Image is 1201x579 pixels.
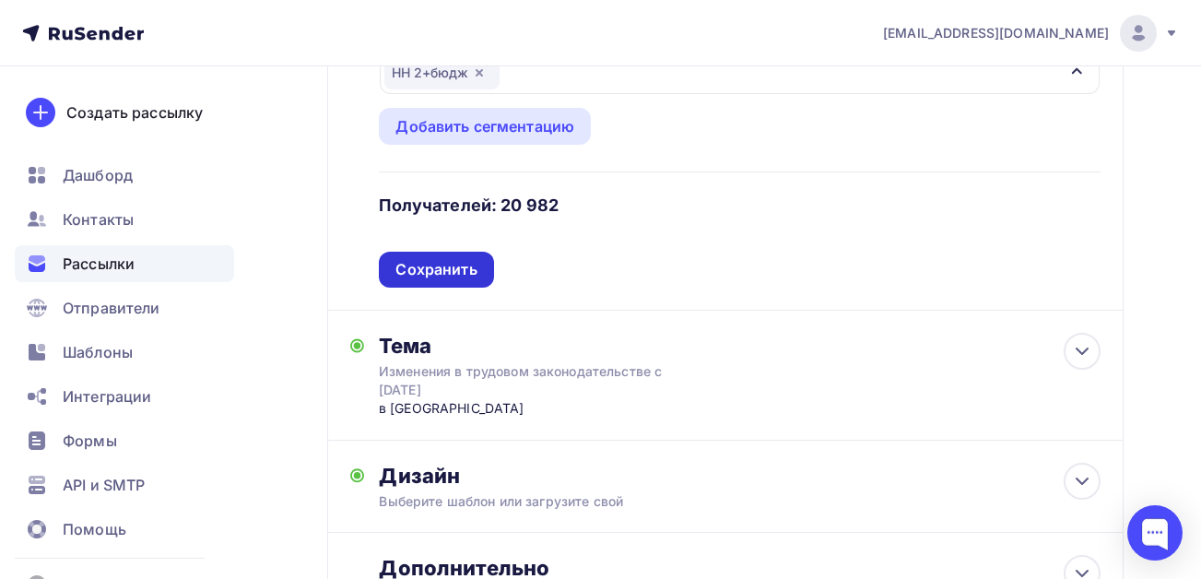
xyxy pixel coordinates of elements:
[15,334,234,371] a: Шаблоны
[379,51,1101,95] button: НН 2+бюдж
[379,195,559,217] h4: Получателей: 20 982
[379,463,1101,489] div: Дизайн
[63,297,160,319] span: Отправители
[63,518,126,540] span: Помощь
[883,24,1109,42] span: [EMAIL_ADDRESS][DOMAIN_NAME]
[63,385,151,408] span: Интеграции
[15,422,234,459] a: Формы
[379,333,743,359] div: Тема
[63,253,135,275] span: Рассылки
[379,492,1028,511] div: Выберите шаблон или загрузите свой
[66,101,203,124] div: Создать рассылку
[384,56,500,89] div: НН 2+бюдж
[883,15,1179,52] a: [EMAIL_ADDRESS][DOMAIN_NAME]
[395,115,574,137] div: Добавить сегментацию
[63,430,117,452] span: Формы
[15,201,234,238] a: Контакты
[63,474,145,496] span: API и SMTP
[379,399,743,418] div: в [GEOGRAPHIC_DATA]
[15,157,234,194] a: Дашборд
[63,208,134,230] span: Контакты
[63,164,133,186] span: Дашборд
[63,341,133,363] span: Шаблоны
[395,259,477,280] div: Сохранить
[15,289,234,326] a: Отправители
[379,362,707,399] div: Изменения в трудовом законодательстве с [DATE]
[15,245,234,282] a: Рассылки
